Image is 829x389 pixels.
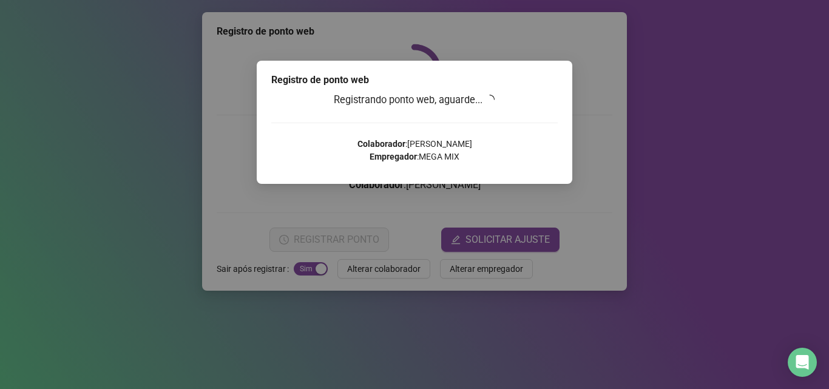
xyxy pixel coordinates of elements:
div: Open Intercom Messenger [788,348,817,377]
div: Registro de ponto web [271,73,558,87]
strong: Empregador [370,152,417,161]
strong: Colaborador [357,139,405,149]
p: : [PERSON_NAME] : MEGA MIX [271,138,558,163]
h3: Registrando ponto web, aguarde... [271,92,558,108]
span: loading [484,93,496,106]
